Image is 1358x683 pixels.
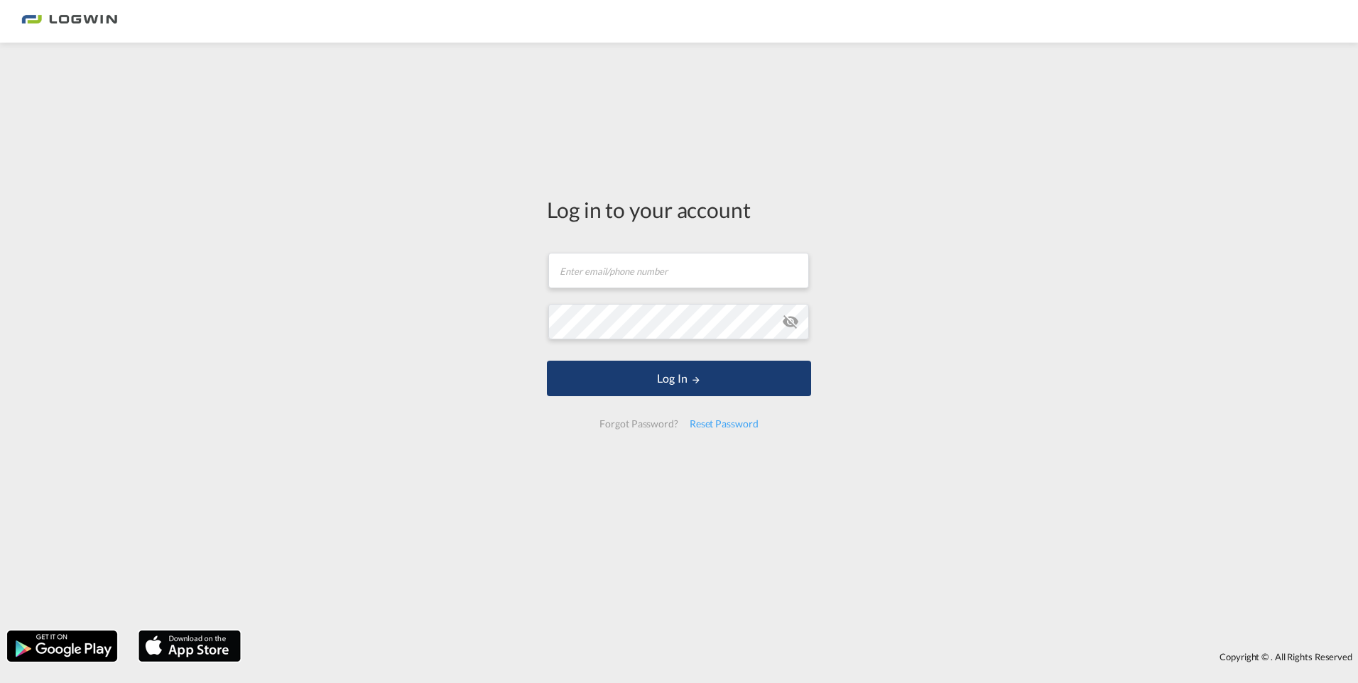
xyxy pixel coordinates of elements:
md-icon: icon-eye-off [782,313,799,330]
img: apple.png [137,629,242,663]
div: Log in to your account [547,195,811,224]
input: Enter email/phone number [548,253,809,288]
img: 2761ae10d95411efa20a1f5e0282d2d7.png [21,6,117,38]
button: LOGIN [547,361,811,396]
div: Copyright © . All Rights Reserved [248,645,1358,669]
img: google.png [6,629,119,663]
div: Forgot Password? [594,411,683,437]
div: Reset Password [684,411,764,437]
